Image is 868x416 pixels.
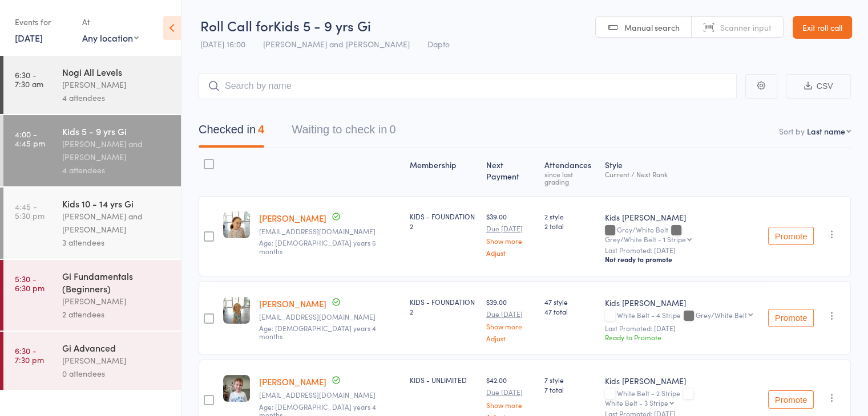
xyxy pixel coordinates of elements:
[62,341,171,354] div: Gi Advanced
[223,297,250,324] img: image1740117368.png
[62,354,171,367] div: [PERSON_NAME]
[486,249,536,256] a: Adjust
[486,225,536,233] small: Due [DATE]
[605,389,759,406] div: White Belt - 2 Stripe
[605,332,759,342] div: Ready to Promote
[259,227,401,235] small: npnburns@gmail.com
[15,70,43,88] time: 6:30 - 7:30 am
[62,295,171,308] div: [PERSON_NAME]
[259,391,401,399] small: jaymarc24@hotmail.com
[544,221,595,231] span: 2 total
[486,388,536,396] small: Due [DATE]
[605,255,759,264] div: Not ready to promote
[405,153,481,191] div: Membership
[768,390,814,409] button: Promote
[720,22,772,33] span: Scanner input
[807,125,845,137] div: Last name
[544,211,595,221] span: 2 style
[779,125,805,137] label: Sort by
[258,123,264,136] div: 4
[3,260,181,331] a: 5:30 -6:30 pmGi Fundamentals (Beginners)[PERSON_NAME]2 attendees
[259,376,326,388] a: [PERSON_NAME]
[200,16,273,35] span: Roll Call for
[605,246,759,254] small: Last Promoted: [DATE]
[62,197,171,210] div: Kids 10 - 14 yrs Gi
[605,324,759,332] small: Last Promoted: [DATE]
[199,73,737,99] input: Search by name
[15,13,71,31] div: Events for
[3,187,181,259] a: 4:45 -5:30 pmKids 10 - 14 yrs Gi[PERSON_NAME] and [PERSON_NAME]3 attendees
[544,170,595,185] div: since last grading
[544,375,595,385] span: 7 style
[263,38,410,50] span: [PERSON_NAME] and [PERSON_NAME]
[62,236,171,249] div: 3 attendees
[605,235,686,243] div: Grey/White Belt - 1 Stripe
[62,308,171,321] div: 2 attendees
[62,164,171,177] div: 4 attendees
[600,153,764,191] div: Style
[605,226,759,243] div: Grey/White Belt
[15,346,44,364] time: 6:30 - 7:30 pm
[410,297,477,316] div: KIDS - FOUNDATION 2
[389,123,395,136] div: 0
[62,210,171,236] div: [PERSON_NAME] and [PERSON_NAME]
[768,227,814,245] button: Promote
[292,117,395,148] button: Waiting to check in0
[482,153,540,191] div: Next Payment
[486,237,536,244] a: Show more
[15,31,43,44] a: [DATE]
[544,385,595,394] span: 7 total
[200,38,245,50] span: [DATE] 16:00
[793,16,852,39] a: Exit roll call
[605,399,668,406] div: White Belt - 3 Stripe
[605,375,759,386] div: Kids [PERSON_NAME]
[410,375,477,385] div: KIDS - UNLIMITED
[605,170,759,178] div: Current / Next Rank
[540,153,600,191] div: Atten­dances
[486,335,536,342] a: Adjust
[62,66,171,78] div: Nogi All Levels
[486,401,536,409] a: Show more
[486,211,536,256] div: $39.00
[259,313,401,321] small: npnburns@gmail.com
[273,16,371,35] span: Kids 5 - 9 yrs Gi
[486,297,536,342] div: $39.00
[259,323,376,341] span: Age: [DEMOGRAPHIC_DATA] years 4 months
[605,211,759,223] div: Kids [PERSON_NAME]
[15,129,45,148] time: 4:00 - 4:45 pm
[259,238,376,255] span: Age: [DEMOGRAPHIC_DATA] years 5 months
[259,212,326,224] a: [PERSON_NAME]
[768,309,814,327] button: Promote
[786,74,851,99] button: CSV
[62,125,171,137] div: Kids 5 - 9 yrs Gi
[62,137,171,164] div: [PERSON_NAME] and [PERSON_NAME]
[82,13,139,31] div: At
[199,117,264,148] button: Checked in4
[486,310,536,318] small: Due [DATE]
[15,274,45,292] time: 5:30 - 6:30 pm
[544,307,595,316] span: 47 total
[3,56,181,114] a: 6:30 -7:30 amNogi All Levels[PERSON_NAME]4 attendees
[223,375,250,402] img: image1747032674.png
[486,323,536,330] a: Show more
[605,297,759,308] div: Kids [PERSON_NAME]
[62,78,171,91] div: [PERSON_NAME]
[15,202,45,220] time: 4:45 - 5:30 pm
[223,211,250,238] img: image1740117391.png
[410,211,477,231] div: KIDS - FOUNDATION 2
[624,22,680,33] span: Manual search
[62,270,171,295] div: Gi Fundamentals (Beginners)
[259,297,326,309] a: [PERSON_NAME]
[427,38,450,50] span: Dapto
[696,311,747,319] div: Grey/White Belt
[62,91,171,104] div: 4 attendees
[544,297,595,307] span: 47 style
[3,332,181,390] a: 6:30 -7:30 pmGi Advanced[PERSON_NAME]0 attendees
[62,367,171,380] div: 0 attendees
[3,115,181,186] a: 4:00 -4:45 pmKids 5 - 9 yrs Gi[PERSON_NAME] and [PERSON_NAME]4 attendees
[82,31,139,44] div: Any location
[605,311,759,321] div: White Belt - 4 Stripe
